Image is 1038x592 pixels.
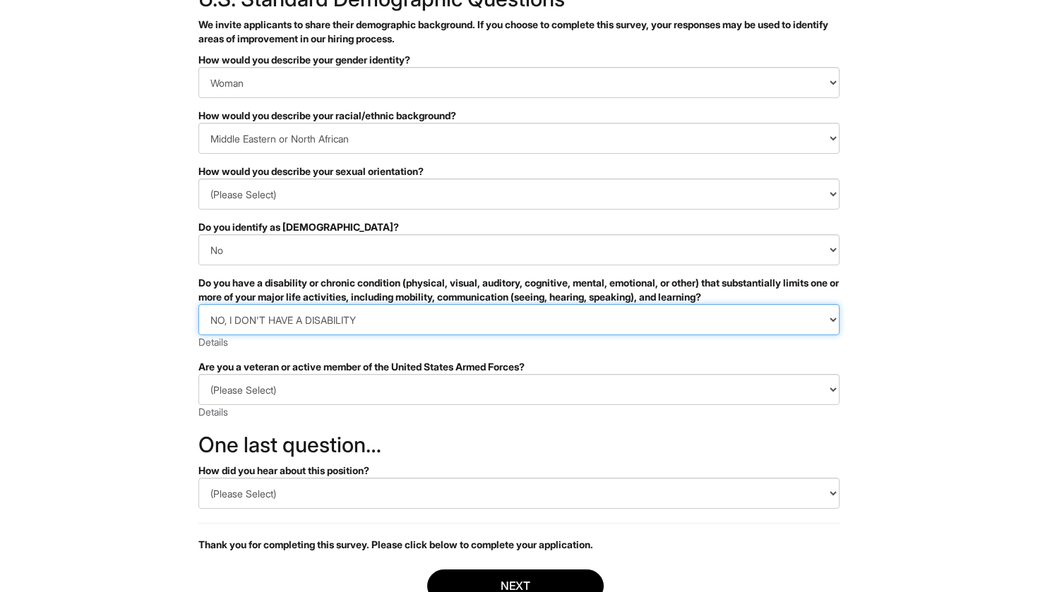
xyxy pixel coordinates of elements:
[198,179,840,210] select: How would you describe your sexual orientation?
[198,234,840,265] select: Do you identify as transgender?
[198,304,840,335] select: Do you have a disability or chronic condition (physical, visual, auditory, cognitive, mental, emo...
[198,336,228,348] a: Details
[198,464,840,478] div: How did you hear about this position?
[198,123,840,154] select: How would you describe your racial/ethnic background?
[198,109,840,123] div: How would you describe your racial/ethnic background?
[198,433,840,457] h2: One last question…
[198,67,840,98] select: How would you describe your gender identity?
[198,18,840,46] p: We invite applicants to share their demographic background. If you choose to complete this survey...
[198,478,840,509] select: How did you hear about this position?
[198,360,840,374] div: Are you a veteran or active member of the United States Armed Forces?
[198,53,840,67] div: How would you describe your gender identity?
[198,220,840,234] div: Do you identify as [DEMOGRAPHIC_DATA]?
[198,276,840,304] div: Do you have a disability or chronic condition (physical, visual, auditory, cognitive, mental, emo...
[198,538,840,552] p: Thank you for completing this survey. Please click below to complete your application.
[198,374,840,405] select: Are you a veteran or active member of the United States Armed Forces?
[198,406,228,418] a: Details
[198,164,840,179] div: How would you describe your sexual orientation?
